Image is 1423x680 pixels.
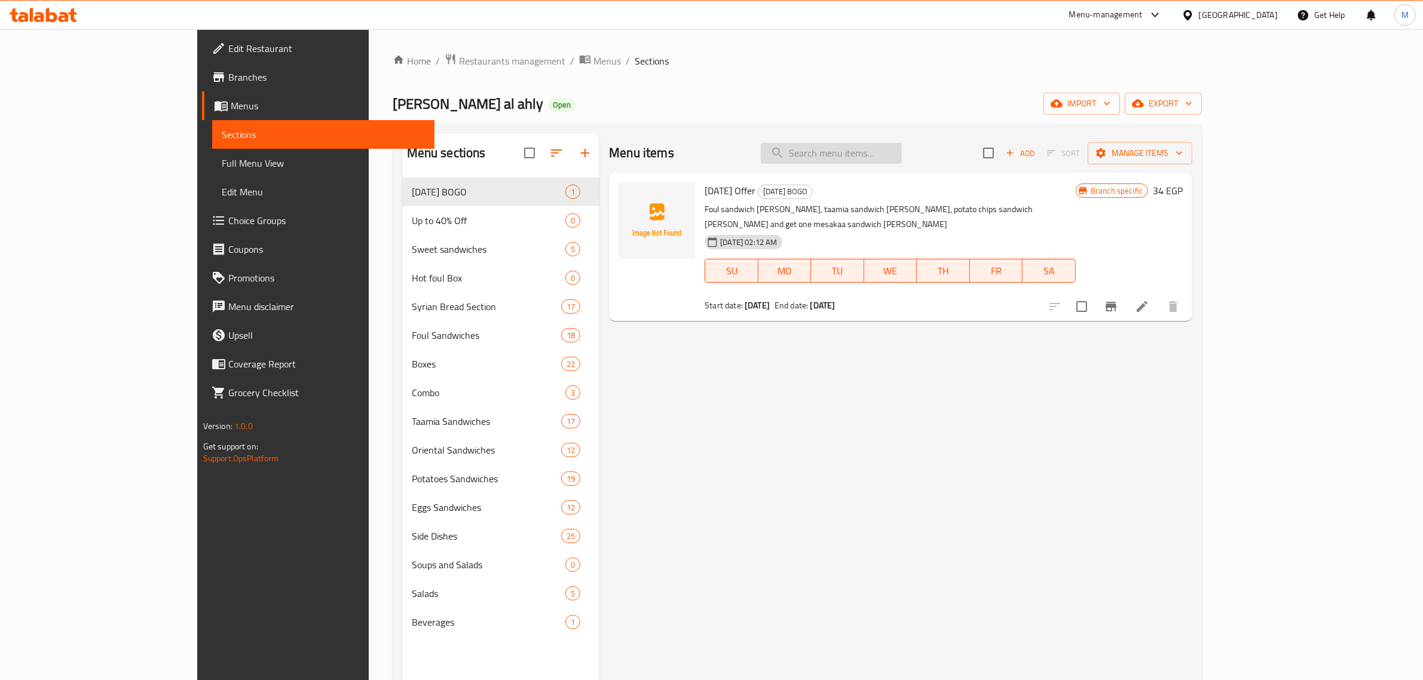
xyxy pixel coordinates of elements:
[202,63,435,91] a: Branches
[562,531,580,542] span: 25
[566,215,580,226] span: 0
[402,608,600,636] div: Beverages1
[445,53,565,69] a: Restaurants management
[402,206,600,235] div: Up to 40% Off0
[412,357,561,371] span: Boxes
[562,330,580,341] span: 18
[412,185,566,199] div: Valentine's Day BOGO
[228,213,426,228] span: Choice Groups
[561,500,580,514] div: items
[609,144,674,162] h2: Menu items
[635,54,669,68] span: Sections
[758,185,813,199] div: Valentine's Day BOGO
[412,529,561,543] div: Side Dishes
[402,378,600,407] div: Combo3
[202,378,435,407] a: Grocery Checklist
[619,182,695,259] img: Valentine's Day Offer
[222,127,426,142] span: Sections
[542,139,571,167] span: Sort sections
[593,54,621,68] span: Menus
[565,185,580,199] div: items
[1153,182,1183,199] h6: 34 EGP
[1023,259,1076,283] button: SA
[402,579,600,608] div: Salads5
[1086,185,1147,197] span: Branch specific
[745,298,770,313] b: [DATE]
[212,120,435,149] a: Sections
[1401,8,1409,22] span: M
[579,53,621,69] a: Menus
[212,177,435,206] a: Edit Menu
[402,177,600,206] div: [DATE] BOGO1
[202,235,435,264] a: Coupons
[705,298,743,313] span: Start date:
[412,443,561,457] div: Oriental Sandwiches
[565,213,580,228] div: items
[228,299,426,314] span: Menu disclaimer
[1125,93,1202,115] button: export
[517,140,542,166] span: Select all sections
[715,237,782,248] span: [DATE] 02:12 AM
[922,262,965,280] span: TH
[203,439,258,454] span: Get support on:
[202,350,435,378] a: Coverage Report
[1097,292,1125,321] button: Branch-specific-item
[407,144,486,162] h2: Menu sections
[548,98,576,112] div: Open
[1053,96,1110,111] span: import
[402,173,600,641] nav: Menu sections
[412,385,566,400] span: Combo
[561,529,580,543] div: items
[758,185,812,198] span: [DATE] BOGO
[565,242,580,256] div: items
[202,34,435,63] a: Edit Restaurant
[222,156,426,170] span: Full Menu View
[412,299,561,314] span: Syrian Bread Section
[1039,144,1088,163] span: Select section first
[228,70,426,84] span: Branches
[705,259,758,283] button: SU
[402,264,600,292] div: Hot foul Box0
[626,54,630,68] li: /
[412,213,566,228] span: Up to 40% Off
[234,418,253,434] span: 1.0.0
[562,359,580,370] span: 22
[412,558,566,572] span: Soups and Salads
[231,99,426,113] span: Menus
[203,418,232,434] span: Version:
[393,53,1202,69] nav: breadcrumb
[548,100,576,110] span: Open
[561,471,580,486] div: items
[412,242,566,256] span: Sweet sandwiches
[810,298,836,313] b: [DATE]
[202,321,435,350] a: Upsell
[562,502,580,513] span: 12
[228,41,426,56] span: Edit Restaurant
[571,139,599,167] button: Add section
[412,471,561,486] span: Potatoes Sandwiches
[212,149,435,177] a: Full Menu View
[970,259,1023,283] button: FR
[402,235,600,264] div: Sweet sandwiches5
[1088,142,1192,164] button: Manage items
[1001,144,1039,163] span: Add item
[402,464,600,493] div: Potatoes Sandwiches19
[202,91,435,120] a: Menus
[705,182,755,200] span: [DATE] Offer
[710,262,753,280] span: SU
[228,242,426,256] span: Coupons
[1135,299,1149,314] a: Edit menu item
[1159,292,1188,321] button: delete
[763,262,807,280] span: MO
[869,262,913,280] span: WE
[566,617,580,628] span: 1
[202,206,435,235] a: Choice Groups
[561,328,580,342] div: items
[562,473,580,485] span: 19
[402,550,600,579] div: Soups and Salads0
[412,328,561,342] div: Foul Sandwiches
[561,299,580,314] div: items
[976,140,1001,166] span: Select section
